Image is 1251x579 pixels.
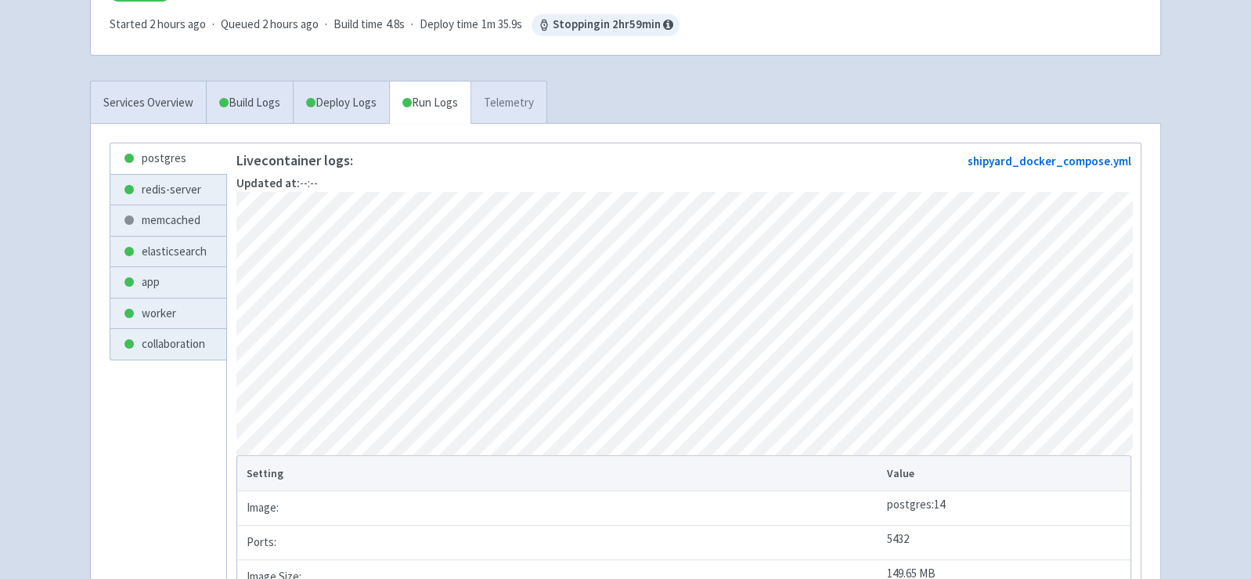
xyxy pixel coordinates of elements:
a: shipyard_docker_compose.yml [968,154,1131,168]
a: collaboration [110,329,226,360]
a: Services Overview [91,81,206,125]
span: Build time [333,16,383,34]
a: worker [110,299,226,329]
a: postgres [110,143,226,174]
span: Deploy time [420,16,478,34]
span: Stopping in 2 hr 59 min [532,14,680,36]
a: Deploy Logs [293,81,389,125]
td: Image: [237,490,881,525]
th: Setting [237,456,881,490]
a: Telemetry [470,81,546,125]
a: Run Logs [389,81,470,125]
strong: Updated at: [236,176,300,190]
span: 1m 35.9s [481,16,522,34]
span: --:-- [236,176,318,190]
a: redis-server [110,175,226,205]
th: Value [881,456,1130,490]
a: app [110,267,226,298]
span: 4.8s [386,16,405,34]
p: Live container logs: [236,153,353,168]
time: 2 hours ago [150,16,206,31]
span: Queued [221,16,319,31]
a: elasticsearch [110,237,226,267]
td: Ports: [237,525,881,559]
a: memcached [110,205,226,236]
td: postgres:14 [881,490,1130,525]
div: · · · [110,14,680,36]
span: Started [110,16,206,31]
time: 2 hours ago [262,16,319,31]
a: Build Logs [207,81,293,125]
td: 5432 [881,525,1130,559]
